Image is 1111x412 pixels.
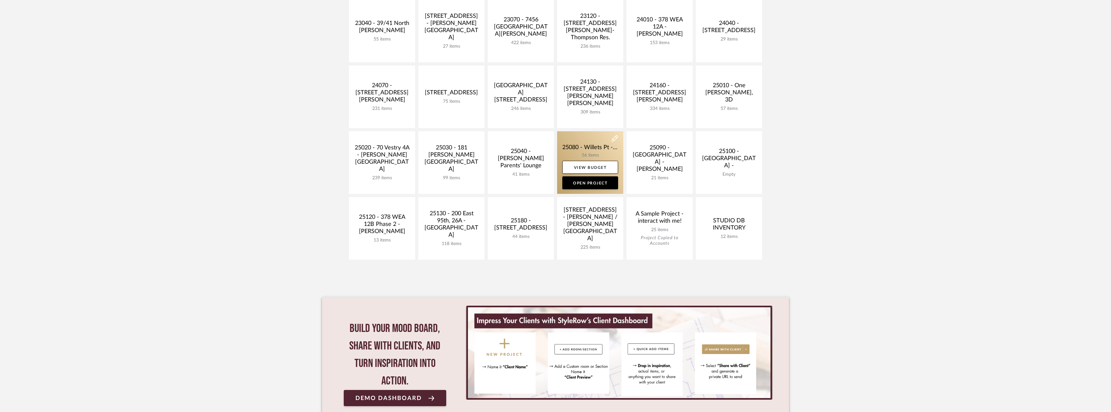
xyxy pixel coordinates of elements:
div: 0 [466,306,773,400]
div: 25040 - [PERSON_NAME] Parents' Lounge [493,148,549,172]
div: 23120 - [STREET_ADDRESS][PERSON_NAME]-Thompson Res. [562,13,618,44]
div: 422 items [493,40,549,46]
div: 24010 - 378 WEA 12A - [PERSON_NAME] [632,16,687,40]
div: 153 items [632,40,687,46]
div: 21 items [632,175,687,181]
div: 118 items [424,241,479,247]
div: 23070 - 7456 [GEOGRAPHIC_DATA][PERSON_NAME] [493,16,549,40]
div: 23040 - 39/41 North [PERSON_NAME] [354,20,410,37]
div: 236 items [562,44,618,49]
div: 25 items [632,227,687,233]
div: 25100 - [GEOGRAPHIC_DATA] - [701,148,757,172]
div: 24160 - [STREET_ADDRESS][PERSON_NAME] [632,82,687,106]
div: 57 items [701,106,757,112]
div: 25020 - 70 Vestry 4A - [PERSON_NAME][GEOGRAPHIC_DATA] [354,144,410,175]
div: 41 items [493,172,549,177]
div: A Sample Project - interact with me! [632,210,687,227]
span: Demo Dashboard [355,395,422,401]
a: Open Project [562,176,618,189]
div: 24070 - [STREET_ADDRESS][PERSON_NAME] [354,82,410,106]
div: Build your mood board, share with clients, and turn inspiration into action. [344,320,446,390]
div: Empty [701,172,757,177]
div: 24130 - [STREET_ADDRESS][PERSON_NAME][PERSON_NAME] [562,78,618,110]
div: 25010 - One [PERSON_NAME], 3D [701,82,757,106]
div: [GEOGRAPHIC_DATA][STREET_ADDRESS] [493,82,549,106]
div: 27 items [424,44,479,49]
div: 12 items [701,234,757,240]
div: 99 items [424,175,479,181]
div: 44 items [493,234,549,240]
div: 24040 - [STREET_ADDRESS] [701,20,757,37]
div: 25120 - 378 WEA 12B Phase 2 - [PERSON_NAME] [354,214,410,238]
a: View Budget [562,161,618,174]
div: [STREET_ADDRESS] - [PERSON_NAME] / [PERSON_NAME][GEOGRAPHIC_DATA] [562,206,618,245]
div: 75 items [424,99,479,104]
div: 25090 - [GEOGRAPHIC_DATA] - [PERSON_NAME] [632,144,687,175]
div: 25030 - 181 [PERSON_NAME][GEOGRAPHIC_DATA] [424,144,479,175]
div: 334 items [632,106,687,112]
a: Demo Dashboard [344,390,446,406]
div: 231 items [354,106,410,112]
div: 225 items [562,245,618,250]
div: 25130 - 200 East 95th, 26A - [GEOGRAPHIC_DATA] [424,210,479,241]
div: [STREET_ADDRESS] - [PERSON_NAME][GEOGRAPHIC_DATA] [424,13,479,44]
div: STUDIO DB INVENTORY [701,217,757,234]
div: 246 items [493,106,549,112]
div: 25180 - [STREET_ADDRESS] [493,217,549,234]
img: StyleRow_Client_Dashboard_Banner__1_.png [468,307,771,398]
div: 29 items [701,37,757,42]
div: 309 items [562,110,618,115]
div: Project Copied to Accounts [632,235,687,246]
div: 239 items [354,175,410,181]
div: 55 items [354,37,410,42]
div: [STREET_ADDRESS] [424,89,479,99]
div: 13 items [354,238,410,243]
